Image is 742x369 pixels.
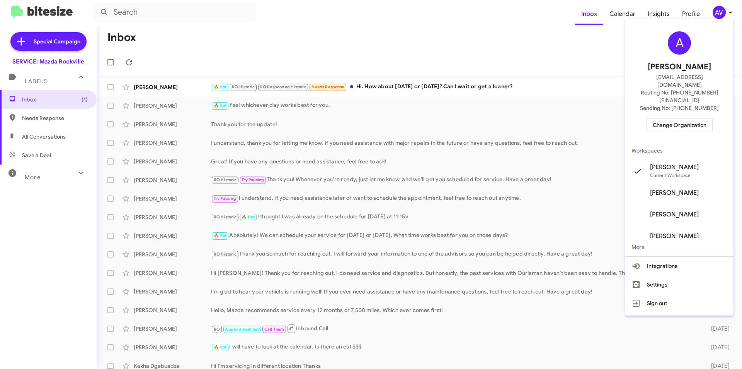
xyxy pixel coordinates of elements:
span: [EMAIL_ADDRESS][DOMAIN_NAME] [635,73,724,89]
div: A [668,31,691,55]
span: [PERSON_NAME] [650,189,699,197]
button: Settings [625,275,733,294]
span: Change Organization [653,118,706,132]
span: Current Workspace [650,172,691,178]
button: Change Organization [647,118,713,132]
span: Routing No: [PHONE_NUMBER][FINANCIAL_ID] [635,89,724,104]
span: [PERSON_NAME] [648,61,711,73]
span: [PERSON_NAME] [650,163,699,171]
span: [PERSON_NAME] [650,211,699,218]
button: Sign out [625,294,733,312]
span: Workspaces [625,141,733,160]
button: Integrations [625,257,733,275]
span: [PERSON_NAME] [650,232,699,240]
span: Sending No: [PHONE_NUMBER] [640,104,719,112]
span: More [625,238,733,256]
